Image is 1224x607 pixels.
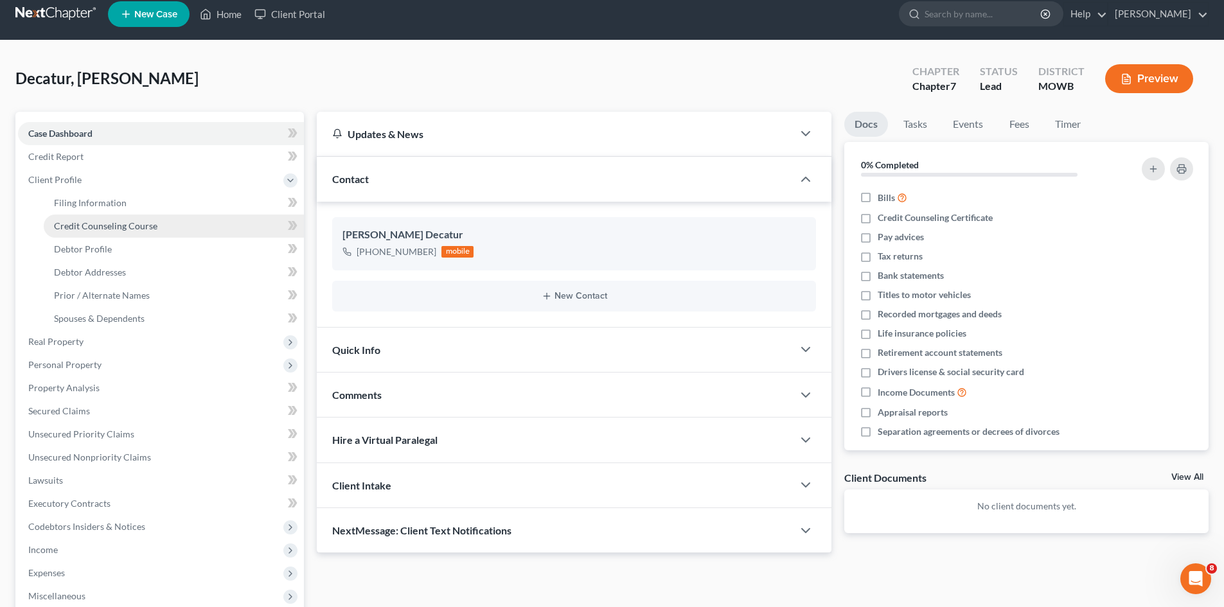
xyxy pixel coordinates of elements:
[28,336,84,347] span: Real Property
[26,333,215,346] div: Import and Export Claims
[342,227,806,243] div: [PERSON_NAME] Decatur
[332,173,369,185] span: Contact
[1045,112,1091,137] a: Timer
[332,434,438,446] span: Hire a Virtual Paralegal
[44,215,304,238] a: Credit Counseling Course
[19,243,238,267] div: Attorney's Disclosure of Compensation
[26,248,215,261] div: Attorney's Disclosure of Compensation
[28,428,134,439] span: Unsecured Priority Claims
[332,344,380,356] span: Quick Info
[19,304,238,328] div: Amendments
[861,159,919,170] strong: 0% Completed
[342,291,806,301] button: New Contact
[28,174,82,185] span: Client Profile
[18,122,304,145] a: Case Dashboard
[1105,64,1193,93] button: Preview
[28,590,85,601] span: Miscellaneous
[28,405,90,416] span: Secured Claims
[878,346,1002,359] span: Retirement account statements
[878,250,923,263] span: Tax returns
[28,475,63,486] span: Lawsuits
[28,151,84,162] span: Credit Report
[441,246,474,258] div: mobile
[893,112,937,137] a: Tasks
[26,29,100,40] img: logo
[13,151,244,200] div: Send us a messageWe typically reply in a few hours
[943,112,993,137] a: Events
[18,145,304,168] a: Credit Report
[28,452,151,462] span: Unsecured Nonpriority Claims
[175,21,200,46] img: Profile image for Lindsey
[18,400,304,423] a: Secured Claims
[248,3,332,26] a: Client Portal
[54,267,126,277] span: Debtor Addresses
[950,80,956,92] span: 7
[134,10,177,19] span: New Case
[1180,563,1211,594] iframe: Intercom live chat
[1064,3,1107,26] a: Help
[28,521,145,532] span: Codebtors Insiders & Notices
[878,425,1060,438] span: Separation agreements or decrees of divorces
[28,128,93,139] span: Case Dashboard
[18,446,304,469] a: Unsecured Nonpriority Claims
[1207,563,1217,574] span: 8
[44,261,304,284] a: Debtor Addresses
[18,376,304,400] a: Property Analysis
[912,79,959,94] div: Chapter
[357,245,436,258] div: [PHONE_NUMBER]
[54,220,157,231] span: Credit Counseling Course
[54,197,127,208] span: Filing Information
[19,212,238,238] button: Search for help
[150,21,176,46] img: Profile image for Emma
[980,64,1018,79] div: Status
[26,218,104,232] span: Search for help
[332,479,391,491] span: Client Intake
[54,313,145,324] span: Spouses & Dependents
[19,267,238,304] div: Statement of Financial Affairs - Payments Made in the Last 90 days
[878,327,966,340] span: Life insurance policies
[878,365,1024,378] span: Drivers license & social security card
[332,127,777,141] div: Updates & News
[18,423,304,446] a: Unsecured Priority Claims
[878,406,948,419] span: Appraisal reports
[85,401,171,452] button: Messages
[44,191,304,215] a: Filing Information
[998,112,1040,137] a: Fees
[1038,79,1085,94] div: MOWB
[54,290,150,301] span: Prior / Alternate Names
[332,389,382,401] span: Comments
[925,2,1042,26] input: Search by name...
[980,79,1018,94] div: Lead
[28,433,57,442] span: Home
[878,231,924,243] span: Pay advices
[26,113,231,135] p: How can we help?
[28,567,65,578] span: Expenses
[26,272,215,299] div: Statement of Financial Affairs - Payments Made in the Last 90 days
[204,433,224,442] span: Help
[1171,473,1203,482] a: View All
[26,91,231,113] p: Hi there!
[28,359,102,370] span: Personal Property
[193,3,248,26] a: Home
[15,69,199,87] span: Decatur, [PERSON_NAME]
[44,307,304,330] a: Spouses & Dependents
[878,191,895,204] span: Bills
[878,308,1002,321] span: Recorded mortgages and deeds
[28,544,58,555] span: Income
[54,243,112,254] span: Debtor Profile
[172,401,257,452] button: Help
[26,162,215,175] div: Send us a message
[126,21,152,46] img: Profile image for Katie
[332,524,511,536] span: NextMessage: Client Text Notifications
[18,492,304,515] a: Executory Contracts
[221,21,244,44] div: Close
[28,382,100,393] span: Property Analysis
[912,64,959,79] div: Chapter
[18,469,304,492] a: Lawsuits
[1108,3,1208,26] a: [PERSON_NAME]
[26,175,215,189] div: We typically reply in a few hours
[44,238,304,261] a: Debtor Profile
[844,471,927,484] div: Client Documents
[855,500,1198,513] p: No client documents yet.
[878,211,993,224] span: Credit Counseling Certificate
